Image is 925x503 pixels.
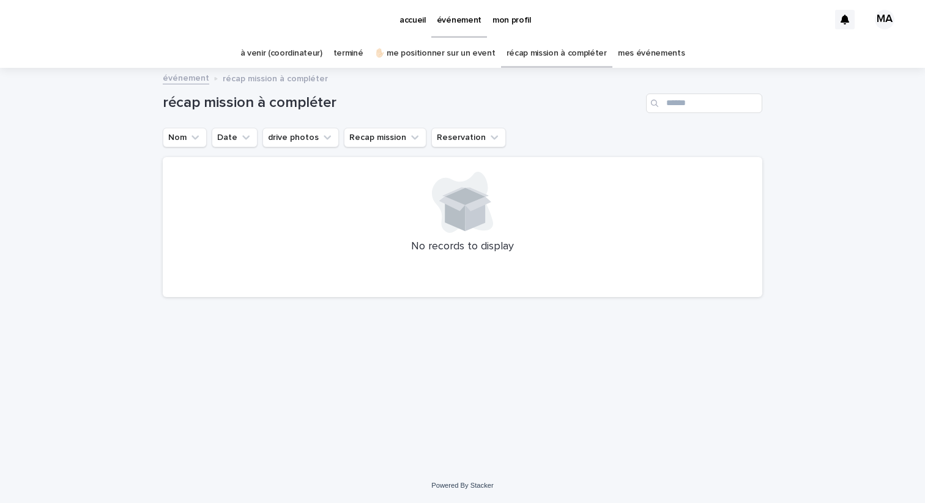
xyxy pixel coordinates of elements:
a: mes événements [618,39,685,68]
button: drive photos [262,128,339,147]
a: terminé [333,39,363,68]
button: Date [212,128,258,147]
a: récap mission à compléter [507,39,607,68]
div: MA [875,10,894,29]
button: Nom [163,128,207,147]
button: Recap mission [344,128,426,147]
p: No records to display [177,240,748,254]
button: Reservation [431,128,506,147]
a: ✋🏻 me positionner sur un event [374,39,496,68]
img: Ls34BcGeRexTGTNfXpUC [24,7,143,32]
input: Search [646,94,762,113]
p: récap mission à compléter [223,71,328,84]
h1: récap mission à compléter [163,94,641,112]
a: Powered By Stacker [431,482,493,489]
a: événement [163,70,209,84]
a: à venir (coordinateur) [240,39,322,68]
